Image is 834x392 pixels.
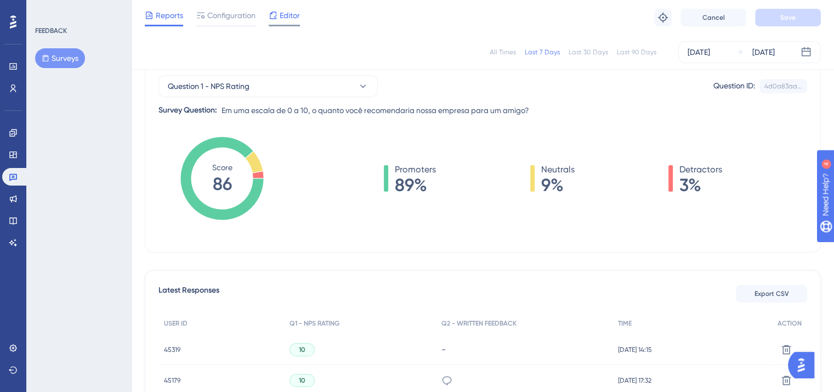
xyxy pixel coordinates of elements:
[164,376,180,385] span: 45179
[35,26,67,35] div: FEEDBACK
[26,3,69,16] span: Need Help?
[280,9,300,22] span: Editor
[35,48,85,68] button: Surveys
[688,46,710,59] div: [DATE]
[222,104,529,117] span: Em uma escala de 0 a 10, o quanto você recomendaria nossa empresa para um amigo?
[778,319,802,328] span: ACTION
[618,345,652,354] span: [DATE] 14:15
[207,9,256,22] span: Configuration
[158,75,378,97] button: Question 1 - NPS Rating
[395,176,436,194] span: 89%
[525,48,560,57] div: Last 7 Days
[158,104,217,117] div: Survey Question:
[754,289,789,298] span: Export CSV
[618,376,651,385] span: [DATE] 17:32
[752,46,775,59] div: [DATE]
[164,345,180,354] span: 45319
[395,163,436,176] span: Promoters
[441,319,517,328] span: Q2 - WRITTEN FEEDBACK
[212,163,232,172] tspan: Score
[755,9,821,26] button: Save
[164,319,188,328] span: USER ID
[299,376,305,385] span: 10
[569,48,608,57] div: Last 30 Days
[679,176,722,194] span: 3%
[702,13,725,22] span: Cancel
[168,80,249,93] span: Question 1 - NPS Rating
[299,345,305,354] span: 10
[213,173,232,194] tspan: 86
[617,48,656,57] div: Last 90 Days
[490,48,516,57] div: All Times
[156,9,183,22] span: Reports
[764,82,802,91] div: 4d0a83aa...
[76,5,80,14] div: 4
[788,349,821,382] iframe: UserGuiding AI Assistant Launcher
[780,13,796,22] span: Save
[618,319,632,328] span: TIME
[736,285,807,303] button: Export CSV
[441,344,608,355] div: -
[158,284,219,304] span: Latest Responses
[541,176,575,194] span: 9%
[290,319,339,328] span: Q1 - NPS RATING
[680,9,746,26] button: Cancel
[713,79,755,93] div: Question ID:
[541,163,575,176] span: Neutrals
[679,163,722,176] span: Detractors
